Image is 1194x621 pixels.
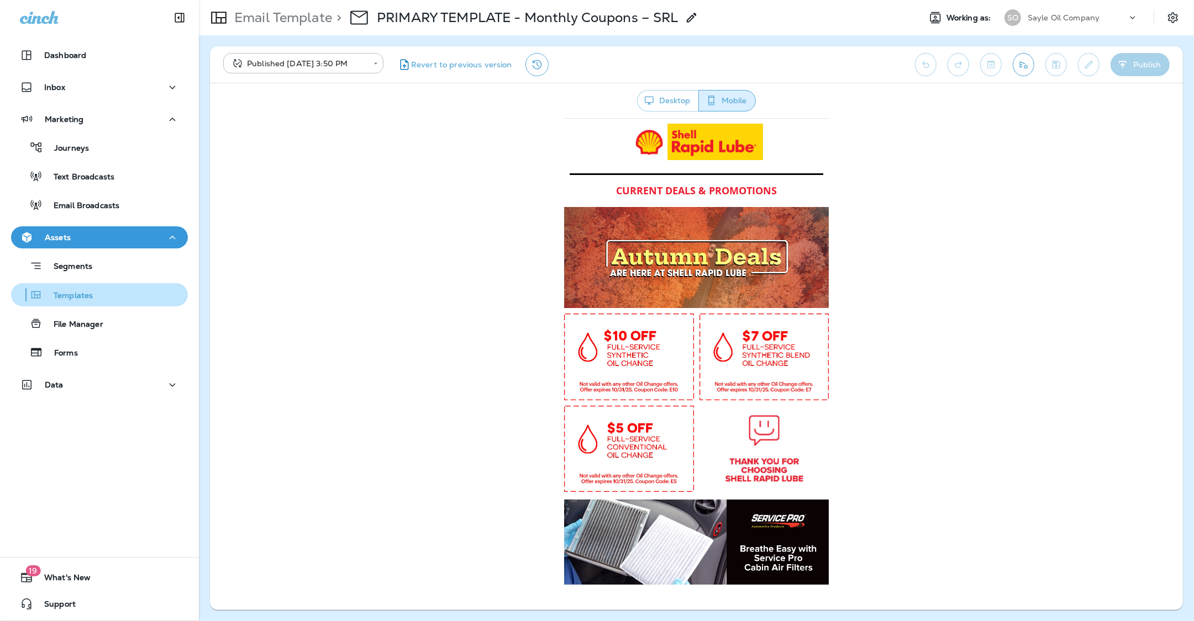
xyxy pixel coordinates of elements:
[135,287,265,373] img: Thanks%20SRL.jpg
[43,144,89,154] p: Journeys
[33,573,91,586] span: What's New
[52,65,213,78] span: CURRENT DEALS & PROMOTIONS
[11,164,188,188] button: Text Broadcasts
[44,83,65,92] p: Inbox
[11,44,188,66] button: Dashboard
[411,60,512,70] span: Revert to previous version
[45,380,64,389] p: Data
[135,195,265,281] img: Sayle_Cinch_WhtSqr_7_Oct25.jpg
[11,566,188,588] button: 19What's New
[11,374,188,396] button: Data
[43,320,103,330] p: File Manager
[1028,13,1100,22] p: Sayle Oil Company
[11,108,188,130] button: Marketing
[66,5,199,41] img: Shell%20Rapid%20Lube.png
[1004,9,1021,26] div: SO
[45,115,83,124] p: Marketing
[45,233,71,242] p: Assets
[946,13,993,23] span: Working as:
[43,291,93,301] p: Templates
[25,565,40,576] span: 19
[11,283,188,306] button: Templates
[11,226,188,248] button: Assets
[43,201,119,211] p: Email Broadcasts
[33,599,76,613] span: Support
[11,593,188,615] button: Support
[11,341,188,364] button: Forms
[11,76,188,98] button: Inbox
[332,9,341,26] p: >
[698,90,756,112] button: Mobile
[43,348,78,359] p: Forms
[377,9,678,26] p: PRIMARY TEMPLATE - Monthly Coupons – SRL
[525,53,549,76] button: View Changelog
[392,53,517,76] button: Revert to previous version
[164,7,195,29] button: Collapse Sidebar
[11,136,188,159] button: Journeys
[43,172,114,183] p: Text Broadcasts
[11,193,188,216] button: Email Broadcasts
[230,9,332,26] p: Email Template
[1163,8,1183,28] button: Settings
[44,51,86,60] p: Dashboard
[637,90,699,112] button: Desktop
[231,58,366,69] div: Published [DATE] 3:50 PM
[11,254,188,278] button: Segments
[43,262,92,273] p: Segments
[11,312,188,335] button: File Manager
[1013,53,1034,76] button: Send test email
